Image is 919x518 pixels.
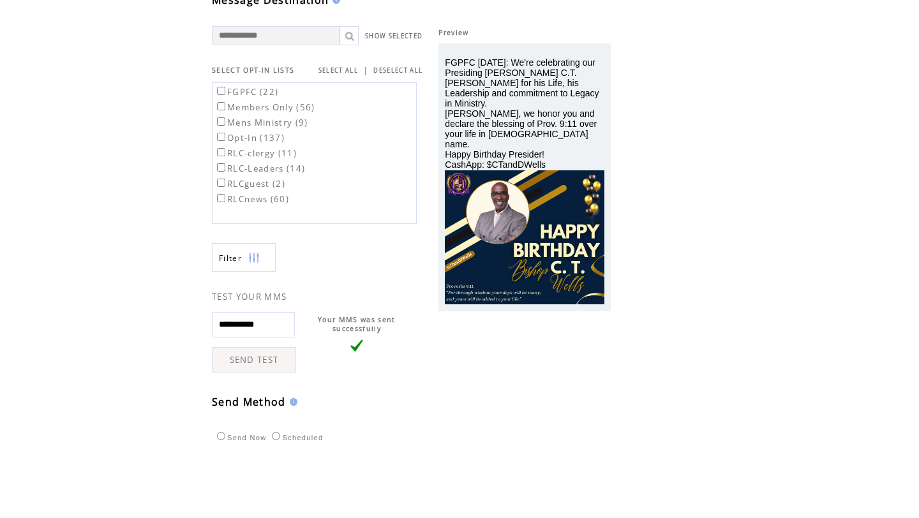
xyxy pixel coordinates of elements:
[214,163,305,174] label: RLC-Leaders (14)
[212,347,296,373] a: SEND TEST
[217,148,225,156] input: RLC-clergy (11)
[269,434,323,441] label: Scheduled
[214,101,315,113] label: Members Only (56)
[219,253,242,263] span: Show filters
[363,64,368,76] span: |
[217,163,225,172] input: RLC-Leaders (14)
[214,147,297,159] label: RLC-clergy (11)
[214,117,308,128] label: Mens Ministry (9)
[286,398,297,406] img: help.gif
[318,315,396,333] span: Your MMS was sent successfully
[214,178,285,189] label: RLCguest (2)
[214,132,285,144] label: Opt-In (137)
[217,432,225,440] input: Send Now
[217,194,225,202] input: RLCnews (60)
[217,133,225,141] input: Opt-In (137)
[373,66,422,75] a: DESELECT ALL
[214,193,289,205] label: RLCnews (60)
[438,28,468,37] span: Preview
[217,117,225,126] input: Mens Ministry (9)
[214,86,278,98] label: FGPFC (22)
[212,395,286,409] span: Send Method
[248,244,260,272] img: filters.png
[217,87,225,95] input: FGPFC (22)
[217,179,225,187] input: RLCguest (2)
[318,66,358,75] a: SELECT ALL
[365,32,422,40] a: SHOW SELECTED
[214,434,266,441] label: Send Now
[445,57,599,170] span: FGPFC [DATE]: We're celebrating our Presiding [PERSON_NAME] C.T. [PERSON_NAME] for his Life, his ...
[212,243,276,272] a: Filter
[212,66,294,75] span: SELECT OPT-IN LISTS
[272,432,280,440] input: Scheduled
[212,291,287,302] span: TEST YOUR MMS
[217,102,225,110] input: Members Only (56)
[350,339,363,352] img: vLarge.png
